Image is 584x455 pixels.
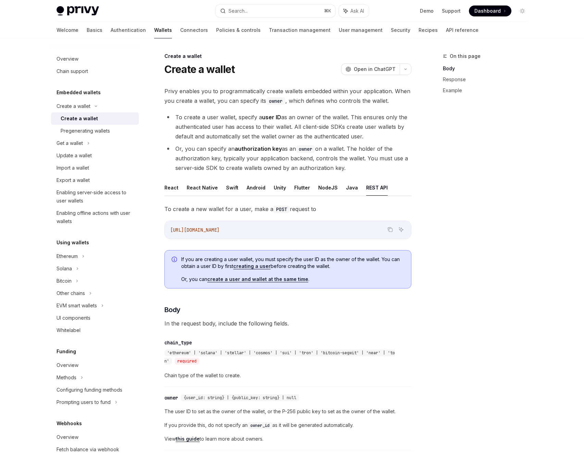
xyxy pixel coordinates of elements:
[354,66,396,73] span: Open in ChatGPT
[57,302,97,310] div: EVM smart wallets
[57,6,99,16] img: light logo
[164,63,235,75] h1: Create a wallet
[226,180,238,196] button: Swift
[262,114,281,121] strong: user ID
[164,180,178,196] button: React
[51,207,139,227] a: Enabling offline actions with user wallets
[164,144,411,173] li: Or, you can specify an as an on a wallet. The holder of the authorization key, typically your app...
[57,386,122,394] div: Configuring funding methods
[420,8,434,14] a: Demo
[164,112,411,141] li: To create a user wallet, specify a as an owner of the wallet. This ensures only the authenticated...
[51,125,139,137] a: Pregenerating wallets
[366,180,388,196] button: REST API
[164,407,411,416] span: The user ID to set as the owner of the wallet, or the P-256 public key to set as the owner of the...
[181,276,404,283] span: Or, you can .
[57,164,89,172] div: Import a wallet
[446,22,479,38] a: API reference
[57,326,80,334] div: Whitelabel
[386,225,395,234] button: Copy the contents from the code block
[164,305,181,315] span: Body
[228,7,248,15] div: Search...
[57,419,82,428] h5: Webhooks
[164,435,411,443] span: View to learn more about owners.
[164,339,192,346] div: chain_type
[57,373,76,382] div: Methods
[57,433,78,441] div: Overview
[419,22,438,38] a: Recipes
[51,112,139,125] a: Create a wallet
[51,53,139,65] a: Overview
[57,398,111,406] div: Prompting users to fund
[247,180,265,196] button: Android
[57,67,88,75] div: Chain support
[164,53,411,60] div: Create a wallet
[57,188,135,205] div: Enabling server-side access to user wallets
[164,350,395,364] span: 'ethereum' | 'solana' | 'stellar' | 'cosmos' | 'sui' | 'tron' | 'bitcoin-segwit' | 'near' | 'ton'
[57,265,72,273] div: Solana
[346,180,358,196] button: Java
[216,22,261,38] a: Policies & controls
[57,314,90,322] div: UI components
[57,102,90,110] div: Create a wallet
[274,180,286,196] button: Unity
[57,252,78,260] div: Ethereum
[215,5,335,17] button: Search...⌘K
[391,22,410,38] a: Security
[350,8,364,14] span: Ask AI
[57,22,78,38] a: Welcome
[442,8,461,14] a: Support
[51,312,139,324] a: UI components
[51,174,139,186] a: Export a wallet
[51,359,139,371] a: Overview
[51,162,139,174] a: Import a wallet
[164,319,411,328] span: In the request body, include the following fields.
[164,421,411,429] span: If you provide this, do not specify an as it will be generated automatically.
[450,52,481,60] span: On this page
[269,22,331,38] a: Transaction management
[57,151,92,160] div: Update a wallet
[273,206,290,213] code: POST
[248,422,272,429] code: owner_id
[187,180,218,196] button: React Native
[176,436,200,442] a: this guide
[296,145,315,153] code: owner
[57,361,78,369] div: Overview
[181,256,404,270] span: If you are creating a user wallet, you must specify the user ID as the owner of the wallet. You c...
[474,8,501,14] span: Dashboard
[235,145,282,152] strong: authorization key
[57,238,89,247] h5: Using wallets
[57,88,101,97] h5: Embedded wallets
[51,431,139,443] a: Overview
[170,227,220,233] span: [URL][DOMAIN_NAME]
[443,63,533,74] a: Body
[61,127,110,135] div: Pregenerating wallets
[318,180,338,196] button: NodeJS
[51,65,139,77] a: Chain support
[164,371,411,380] span: Chain type of the wallet to create.
[517,5,528,16] button: Toggle dark mode
[51,186,139,207] a: Enabling server-side access to user wallets
[341,63,400,75] button: Open in ChatGPT
[57,209,135,225] div: Enabling offline actions with user wallets
[397,225,406,234] button: Ask AI
[339,22,383,38] a: User management
[61,114,98,123] div: Create a wallet
[57,445,119,454] div: Fetch balance via webhook
[164,86,411,106] span: Privy enables you to programmatically create wallets embedded within your application. When you c...
[443,74,533,85] a: Response
[266,97,285,105] code: owner
[57,277,72,285] div: Bitcoin
[324,8,331,14] span: ⌘ K
[87,22,102,38] a: Basics
[233,263,271,269] a: creating a user
[154,22,172,38] a: Wallets
[51,324,139,336] a: Whitelabel
[294,180,310,196] button: Flutter
[207,276,308,282] a: create a user and wallet at the same time
[172,257,178,263] svg: Info
[57,347,76,356] h5: Funding
[175,358,199,365] div: required
[57,176,90,184] div: Export a wallet
[57,139,83,147] div: Get a wallet
[57,289,85,297] div: Other chains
